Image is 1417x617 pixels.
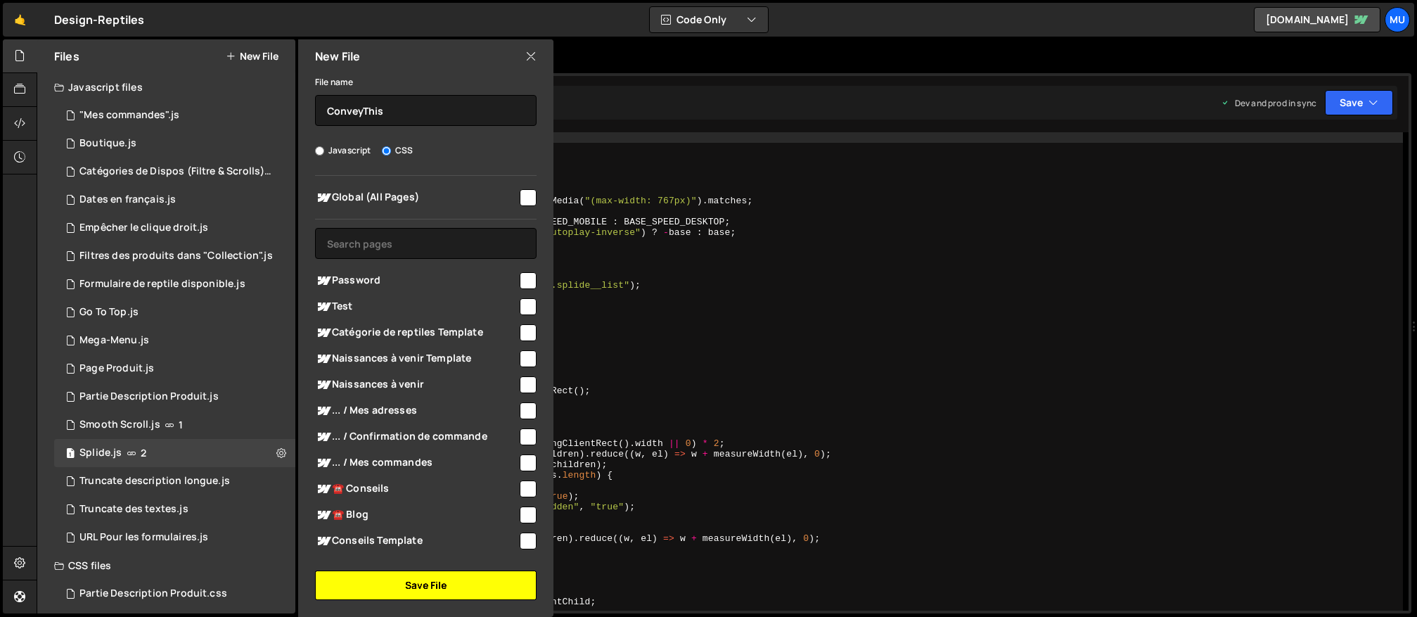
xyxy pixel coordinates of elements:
div: 16910/46547.js [54,101,295,129]
div: 16910/46617.js [54,270,295,298]
div: 16910/46295.js [54,439,295,467]
h2: Files [54,49,79,64]
div: CSS files [37,552,295,580]
div: Page Produit.js [79,362,154,375]
label: CSS [382,144,413,158]
div: Javascript files [37,73,295,101]
a: [DOMAIN_NAME] [1254,7,1380,32]
a: 🤙 [3,3,37,37]
div: Partie Description Produit.js [79,390,219,403]
div: 16910/46296.js [54,411,295,439]
div: Truncate des textes.js [79,503,188,516]
input: Name [315,95,537,126]
button: Save File [315,571,537,600]
div: 16910/46504.js [54,523,295,552]
span: 2 [141,447,146,459]
input: Javascript [315,146,324,155]
div: "Mes commandes".js [79,109,179,122]
div: Boutique.js [79,137,136,150]
span: ☎️ Blog [315,507,518,523]
span: Password [315,272,518,289]
a: Mu [1385,7,1410,32]
label: File name [315,75,353,89]
span: ... / Mes adresses [315,402,518,419]
span: Test [315,298,518,315]
div: 16910/46527.js [54,129,295,158]
div: Filtres des produits dans "Collection".js [79,250,273,262]
div: 16910/46562.js [54,355,295,383]
div: 16910/46780.js [54,383,295,411]
div: 16910/46784.css [54,580,295,608]
h2: New File [315,49,360,64]
div: 16910/46502.js [54,158,300,186]
div: 16910/46629.js [54,214,295,242]
div: 16910/46591.js [54,326,295,355]
div: Dates en français.js [79,193,176,206]
div: Catégories de Dispos (Filtre & Scrolls).js [79,165,274,178]
span: Naissances à venir [315,376,518,393]
div: Go To Top.js [79,306,139,319]
input: Search pages [315,228,537,259]
span: 1 [179,419,183,431]
button: New File [226,51,278,62]
span: ... / Confirmation de commande [315,428,518,445]
div: 16910/46628.js [54,467,295,495]
div: 16910/46494.js [54,242,300,270]
div: Empêcher le clique droit.js [79,222,208,234]
div: Formulaire de reptile disponible.js [79,278,245,291]
span: 1 [66,449,75,460]
div: 16910/46512.js [54,495,295,523]
div: Splide.js [79,447,122,459]
div: Partie Description Produit.css [79,587,227,600]
span: Naissances à venir Template [315,350,518,367]
div: Design-Reptiles [54,11,144,28]
span: Conseils Template [315,533,518,549]
div: Dev and prod in sync [1221,97,1316,109]
div: URL Pour les formulaires.js [79,531,208,544]
div: Smooth Scroll.js [79,419,160,431]
button: Code Only [650,7,768,32]
div: 16910/46781.js [54,186,295,214]
span: Global (All Pages) [315,189,518,206]
div: 16910/46616.js [54,298,295,326]
div: Mega-Menu.js [79,334,149,347]
span: ... / Mes commandes [315,454,518,471]
button: Save [1325,90,1393,115]
span: Catégorie de reptiles Template [315,324,518,341]
span: ☎️ Conseils [315,481,518,497]
div: Truncate description longue.js [79,475,230,488]
label: Javascript [315,144,371,158]
input: CSS [382,146,391,155]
